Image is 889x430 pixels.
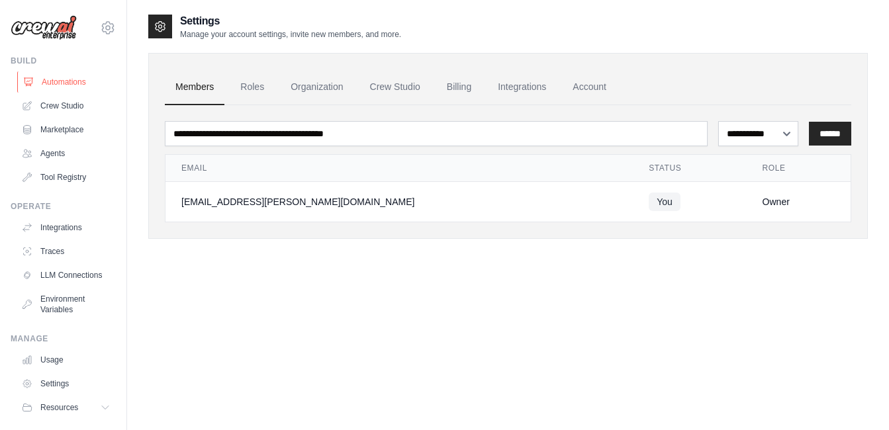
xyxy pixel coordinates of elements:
a: Usage [16,349,116,370]
a: Crew Studio [16,95,116,116]
a: Integrations [16,217,116,238]
a: Automations [17,71,117,93]
a: Organization [280,69,353,105]
div: Operate [11,201,116,212]
img: Logo [11,15,77,40]
span: You [649,193,680,211]
a: Integrations [487,69,557,105]
a: Environment Variables [16,288,116,320]
a: Traces [16,241,116,262]
a: Billing [436,69,482,105]
a: Marketplace [16,119,116,140]
a: Settings [16,373,116,394]
a: LLM Connections [16,265,116,286]
th: Role [747,155,851,182]
div: Build [11,56,116,66]
div: Owner [763,195,835,208]
a: Roles [230,69,275,105]
a: Account [562,69,617,105]
button: Resources [16,397,116,418]
th: Email [165,155,633,182]
div: Manage [11,333,116,344]
span: Resources [40,402,78,413]
a: Agents [16,143,116,164]
h2: Settings [180,13,401,29]
th: Status [633,155,746,182]
a: Members [165,69,224,105]
div: [EMAIL_ADDRESS][PERSON_NAME][DOMAIN_NAME] [181,195,617,208]
a: Tool Registry [16,167,116,188]
p: Manage your account settings, invite new members, and more. [180,29,401,40]
a: Crew Studio [359,69,431,105]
